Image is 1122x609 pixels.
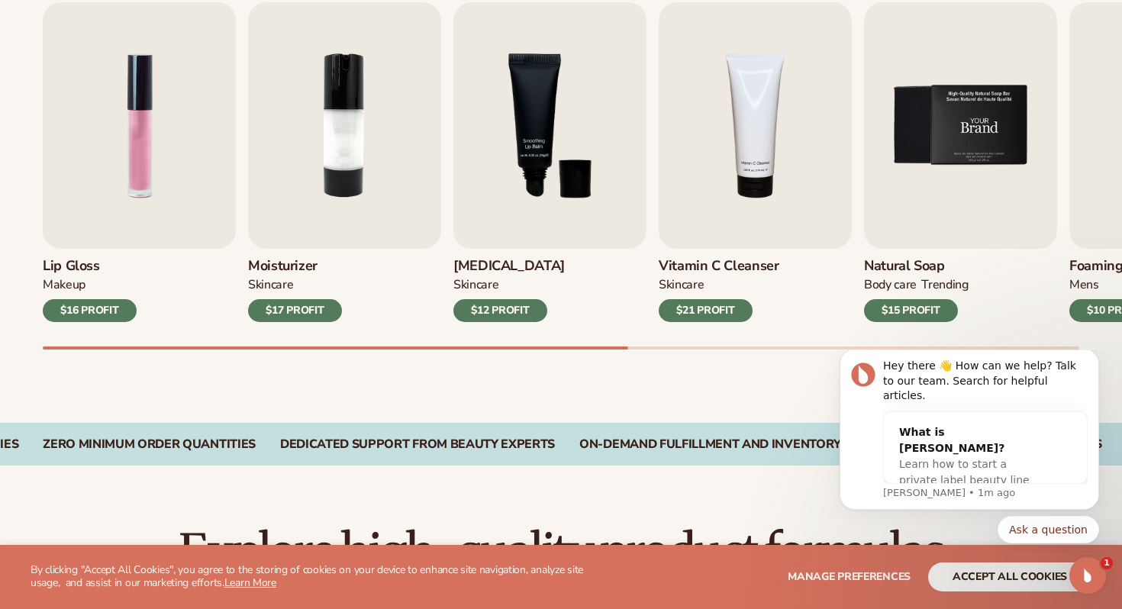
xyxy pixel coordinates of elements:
[43,527,1079,578] h2: Explore high-quality product formulas
[659,2,852,322] a: 4 / 9
[67,62,240,166] div: What is [PERSON_NAME]?Learn how to start a private label beauty line with [PERSON_NAME]
[43,2,236,322] a: 1 / 9
[82,108,213,152] span: Learn how to start a private label beauty line with [PERSON_NAME]
[248,258,342,275] h3: Moisturizer
[659,277,704,293] div: Skincare
[1069,277,1099,293] div: mens
[34,12,59,37] img: Profile image for Lee
[248,2,441,322] a: 2 / 9
[43,277,85,293] div: MAKEUP
[66,8,271,53] div: Hey there 👋 How can we help? Talk to our team. Search for helpful articles.
[82,74,224,106] div: What is [PERSON_NAME]?
[921,277,968,293] div: TRENDING
[864,299,958,322] div: $15 PROFIT
[224,575,276,590] a: Learn More
[1101,557,1113,569] span: 1
[66,136,271,150] p: Message from Lee, sent 1m ago
[43,258,137,275] h3: Lip Gloss
[248,277,293,293] div: SKINCARE
[788,569,911,584] span: Manage preferences
[864,258,969,275] h3: Natural Soap
[788,562,911,591] button: Manage preferences
[43,437,256,452] div: Zero Minimum Order QuantitieS
[579,437,906,452] div: On-Demand Fulfillment and Inventory Tracking
[31,564,596,590] p: By clicking "Accept All Cookies", you agree to the storing of cookies on your device to enhance s...
[248,299,342,322] div: $17 PROFIT
[43,299,137,322] div: $16 PROFIT
[659,299,753,322] div: $21 PROFIT
[453,277,498,293] div: SKINCARE
[864,2,1057,322] a: 5 / 9
[453,258,565,275] h3: [MEDICAL_DATA]
[928,562,1091,591] button: accept all cookies
[659,258,779,275] h3: Vitamin C Cleanser
[453,2,646,322] a: 3 / 9
[66,8,271,134] div: Message content
[181,166,282,193] button: Quick reply: Ask a question
[1069,557,1106,594] iframe: Intercom live chat
[864,2,1057,249] img: Shopify Image 9
[453,299,547,322] div: $12 PROFIT
[23,166,282,193] div: Quick reply options
[817,350,1122,553] iframe: Intercom notifications message
[864,277,917,293] div: BODY Care
[280,437,555,452] div: Dedicated Support From Beauty Experts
